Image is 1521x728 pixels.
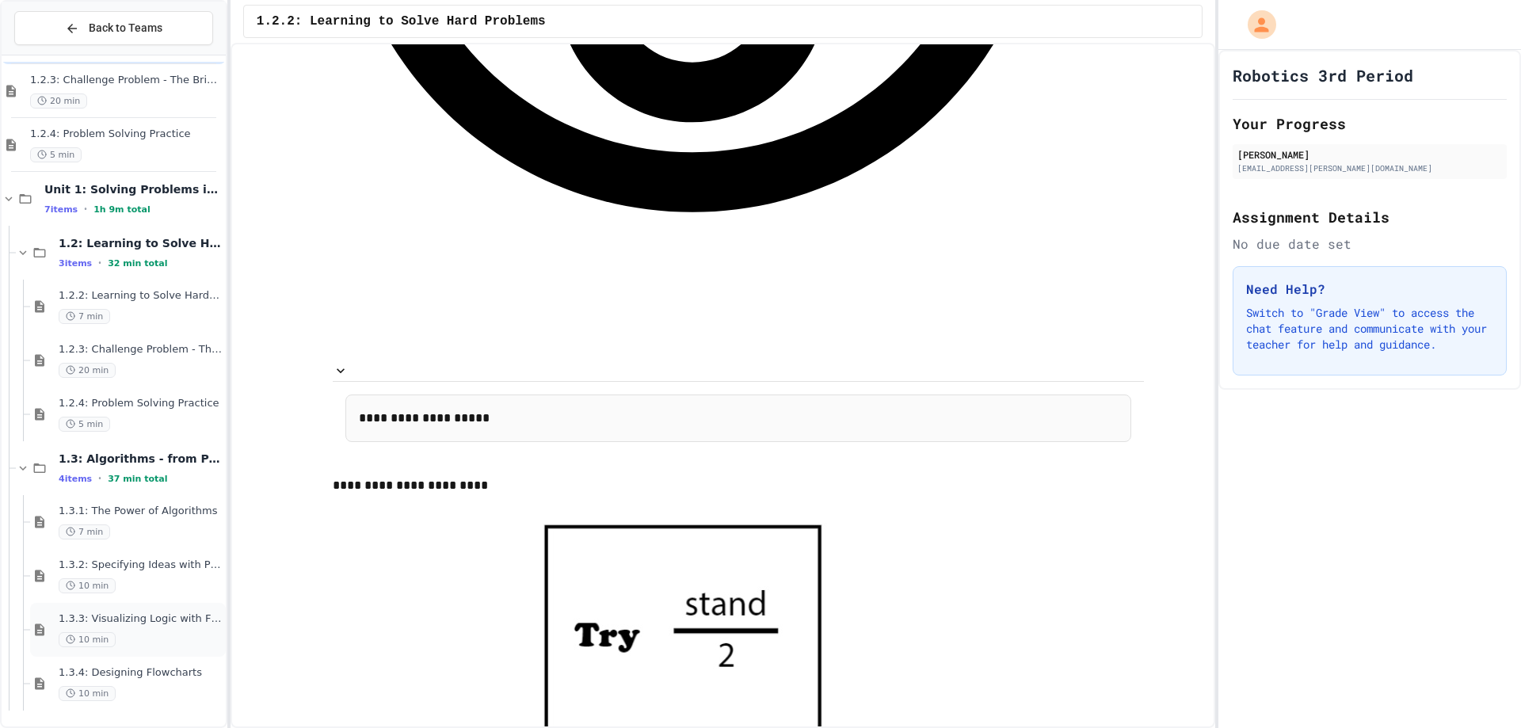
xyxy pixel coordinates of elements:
[108,258,167,269] span: 32 min total
[1246,305,1493,353] p: Switch to "Grade View" to access the chat feature and communicate with your teacher for help and ...
[59,505,223,518] span: 1.3.1: The Power of Algorithms
[59,666,223,680] span: 1.3.4: Designing Flowcharts
[1233,234,1507,253] div: No due date set
[108,474,167,484] span: 37 min total
[59,309,110,324] span: 7 min
[1237,162,1502,174] div: [EMAIL_ADDRESS][PERSON_NAME][DOMAIN_NAME]
[1231,6,1280,43] div: My Account
[30,147,82,162] span: 5 min
[30,74,223,87] span: 1.2.3: Challenge Problem - The Bridge
[59,612,223,626] span: 1.3.3: Visualizing Logic with Flowcharts
[30,128,223,141] span: 1.2.4: Problem Solving Practice
[59,258,92,269] span: 3 items
[93,204,151,215] span: 1h 9m total
[59,343,223,356] span: 1.2.3: Challenge Problem - The Bridge
[59,452,223,466] span: 1.3: Algorithms - from Pseudocode to Flowcharts
[59,474,92,484] span: 4 items
[59,632,116,647] span: 10 min
[1237,147,1502,162] div: [PERSON_NAME]
[89,20,162,36] span: Back to Teams
[59,558,223,572] span: 1.3.2: Specifying Ideas with Pseudocode
[59,289,223,303] span: 1.2.2: Learning to Solve Hard Problems
[257,12,546,31] span: 1.2.2: Learning to Solve Hard Problems
[98,257,101,269] span: •
[59,397,223,410] span: 1.2.4: Problem Solving Practice
[59,686,116,701] span: 10 min
[98,472,101,485] span: •
[1233,64,1413,86] h1: Robotics 3rd Period
[1246,280,1493,299] h3: Need Help?
[59,524,110,539] span: 7 min
[84,203,87,215] span: •
[44,204,78,215] span: 7 items
[30,93,87,109] span: 20 min
[59,363,116,378] span: 20 min
[14,11,213,45] button: Back to Teams
[44,182,223,196] span: Unit 1: Solving Problems in Computer Science
[59,236,223,250] span: 1.2: Learning to Solve Hard Problems
[1233,206,1507,228] h2: Assignment Details
[1233,112,1507,135] h2: Your Progress
[59,578,116,593] span: 10 min
[59,417,110,432] span: 5 min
